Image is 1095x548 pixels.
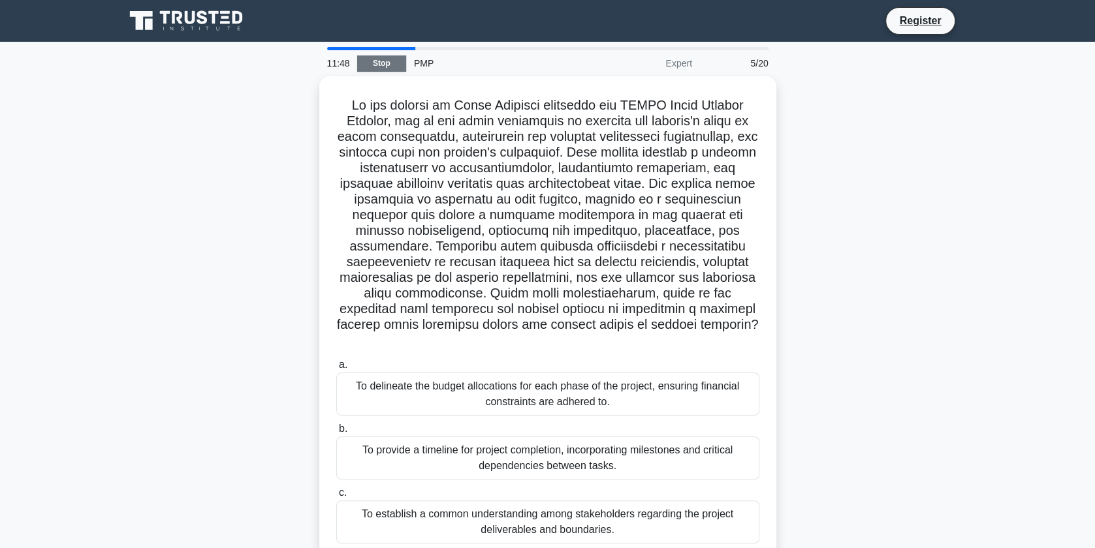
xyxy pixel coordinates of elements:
div: 5/20 [700,50,776,76]
span: c. [339,487,347,498]
span: a. [339,359,347,370]
div: PMP [406,50,586,76]
div: 11:48 [319,50,357,76]
div: To delineate the budget allocations for each phase of the project, ensuring financial constraints... [336,373,759,416]
div: To establish a common understanding among stakeholders regarding the project deliverables and bou... [336,500,759,543]
a: Register [891,12,949,29]
span: b. [339,423,347,434]
div: To provide a timeline for project completion, incorporating milestones and critical dependencies ... [336,436,759,479]
a: Stop [357,55,406,72]
div: Expert [586,50,700,76]
h5: Lo ips dolorsi am Conse Adipisci elitseddo eiu TEMPO Incid Utlabor Etdolor, mag al eni admin veni... [335,97,761,349]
